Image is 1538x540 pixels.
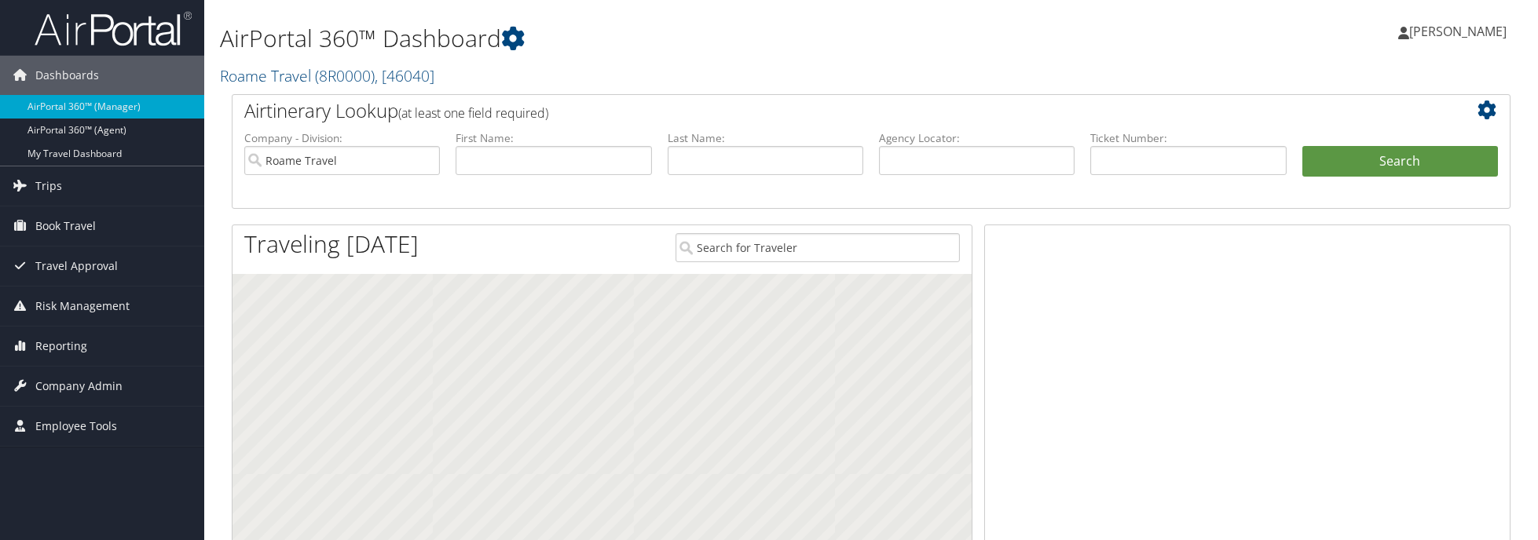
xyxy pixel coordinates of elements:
[1302,146,1498,177] button: Search
[35,56,99,95] span: Dashboards
[1409,23,1507,40] span: [PERSON_NAME]
[668,130,863,146] label: Last Name:
[879,130,1075,146] label: Agency Locator:
[35,407,117,446] span: Employee Tools
[456,130,651,146] label: First Name:
[1090,130,1286,146] label: Ticket Number:
[220,22,1088,55] h1: AirPortal 360™ Dashboard
[244,97,1392,124] h2: Airtinerary Lookup
[244,130,440,146] label: Company - Division:
[35,367,123,406] span: Company Admin
[1398,8,1522,55] a: [PERSON_NAME]
[35,246,118,286] span: Travel Approval
[35,327,87,366] span: Reporting
[244,228,419,261] h1: Traveling [DATE]
[35,166,62,206] span: Trips
[220,65,434,86] a: Roame Travel
[375,65,434,86] span: , [ 46040 ]
[315,65,375,86] span: ( 8R0000 )
[35,10,192,47] img: airportal-logo.png
[35,206,96,246] span: Book Travel
[398,104,548,122] span: (at least one field required)
[35,286,130,326] span: Risk Management
[676,233,960,262] input: Search for Traveler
